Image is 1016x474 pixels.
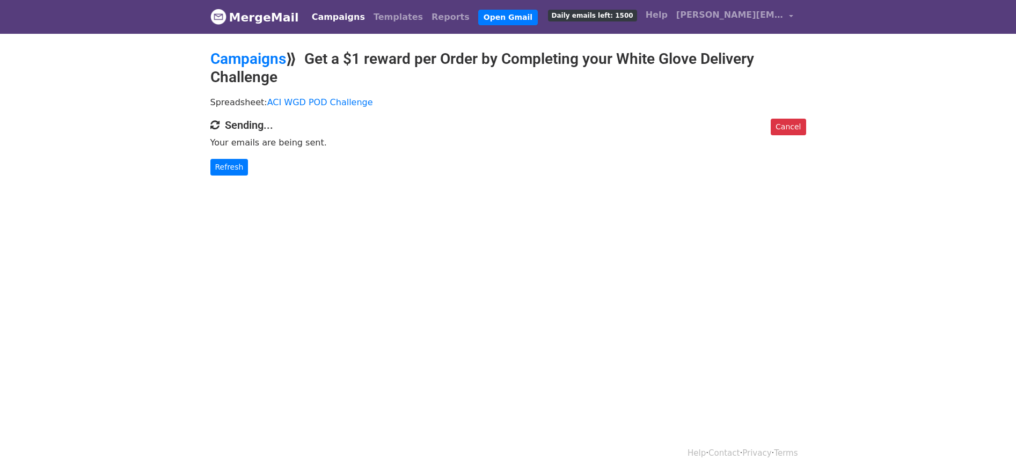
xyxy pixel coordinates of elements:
a: Terms [774,448,798,458]
p: Spreadsheet: [210,97,806,108]
img: MergeMail logo [210,9,226,25]
a: Reports [427,6,474,28]
a: Templates [369,6,427,28]
iframe: Chat Widget [962,422,1016,474]
a: Privacy [742,448,771,458]
a: Contact [708,448,740,458]
p: Your emails are being sent. [210,137,806,148]
a: Campaigns [308,6,369,28]
a: Campaigns [210,50,286,68]
span: Daily emails left: 1500 [548,10,637,21]
a: MergeMail [210,6,299,28]
a: Help [688,448,706,458]
a: Refresh [210,159,248,176]
a: ACI WGD POD Challenge [267,97,373,107]
a: Daily emails left: 1500 [544,4,641,26]
a: Help [641,4,672,26]
a: Cancel [771,119,806,135]
h2: ⟫ Get a $1 reward per Order by Completing your White Glove Delivery Challenge [210,50,806,86]
h4: Sending... [210,119,806,132]
a: Open Gmail [478,10,538,25]
span: [PERSON_NAME][EMAIL_ADDRESS][DOMAIN_NAME] [676,9,784,21]
a: [PERSON_NAME][EMAIL_ADDRESS][DOMAIN_NAME] [672,4,798,30]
